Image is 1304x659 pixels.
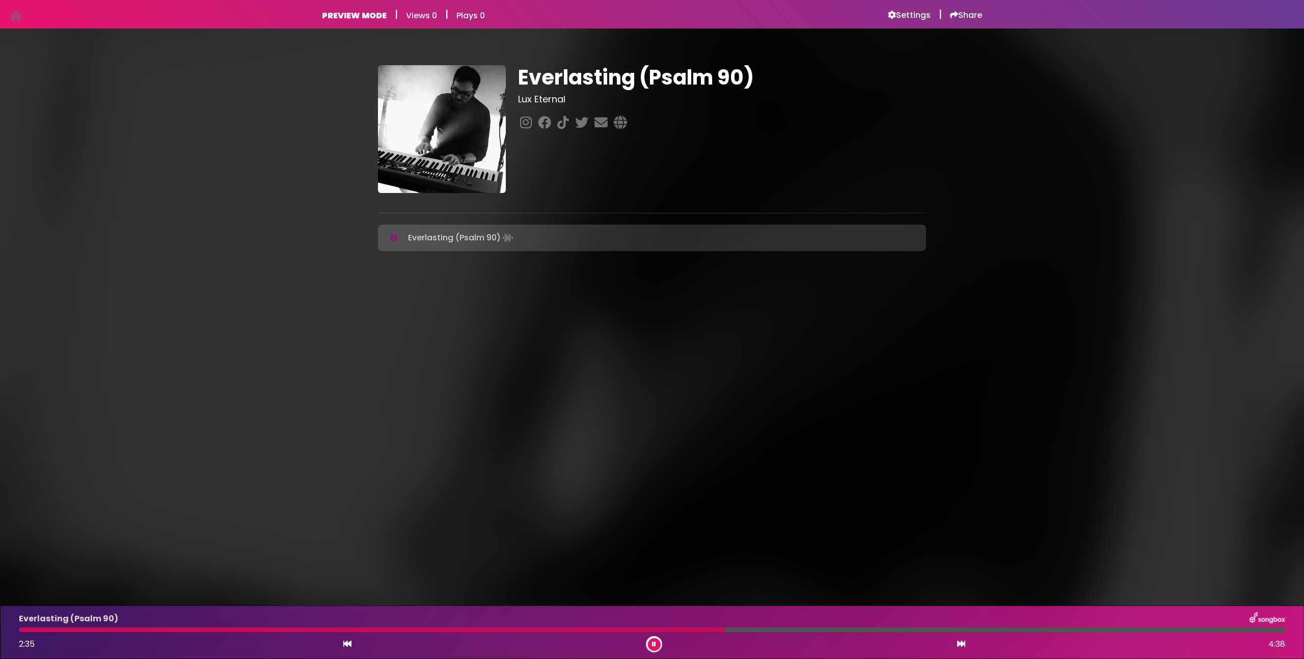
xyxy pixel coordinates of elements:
h6: Plays 0 [456,11,485,20]
a: Share [950,10,982,20]
h5: | [395,8,398,20]
h5: | [445,8,448,20]
img: waveform4.gif [501,231,515,245]
h6: Views 0 [406,11,437,20]
a: Settings [888,10,931,20]
p: Everlasting (Psalm 90) [408,231,515,245]
h6: PREVIEW MODE [322,11,387,20]
img: cZ5aU0BRcyA1rO2YDwzS [378,65,506,193]
h3: Lux Eternal [518,94,926,105]
h1: Everlasting (Psalm 90) [518,65,926,90]
h5: | [939,8,942,20]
